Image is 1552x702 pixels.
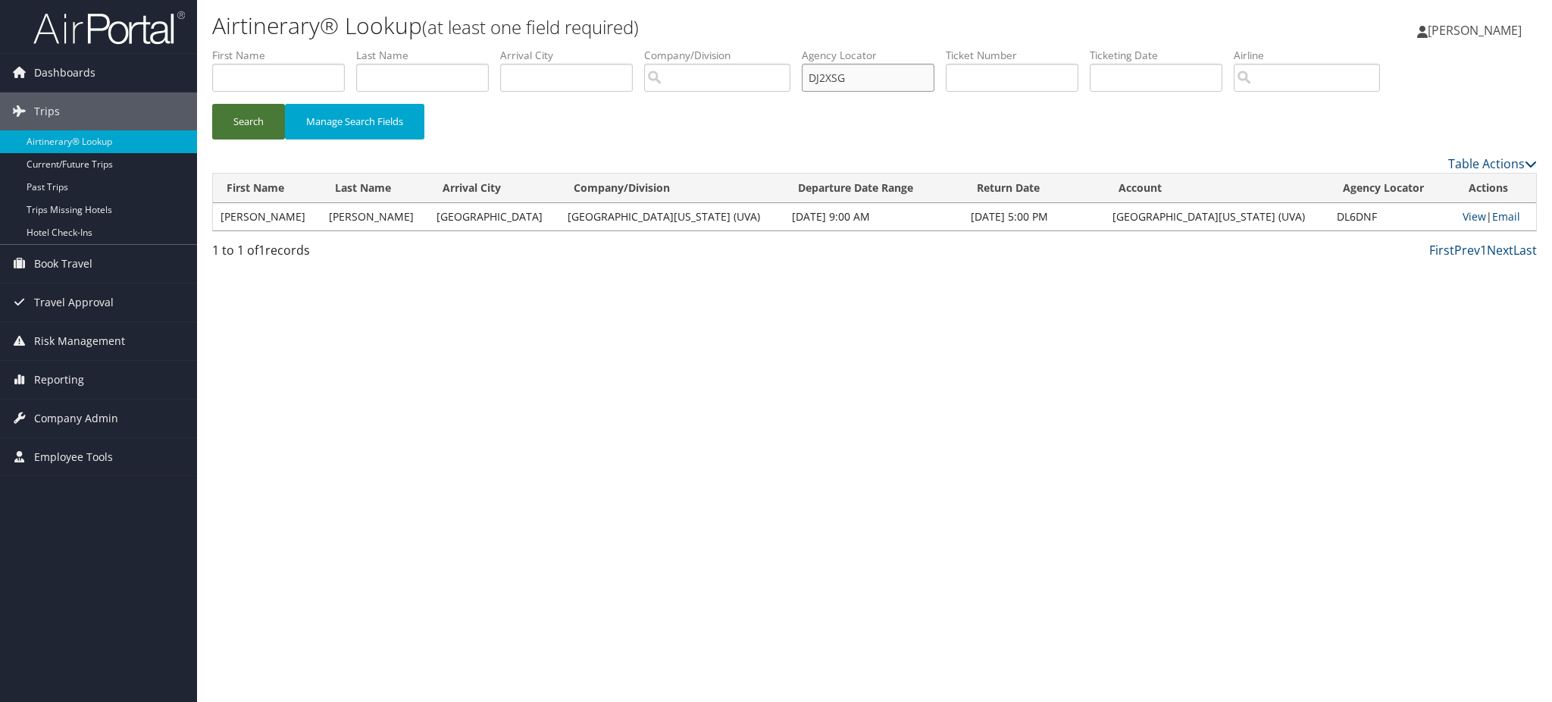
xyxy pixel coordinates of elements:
a: Prev [1454,242,1480,259]
th: First Name: activate to sort column ascending [213,174,321,203]
th: Company/Division [560,174,784,203]
a: Last [1513,242,1537,259]
a: Email [1492,209,1520,224]
th: Last Name: activate to sort column ascending [321,174,430,203]
span: Travel Approval [34,284,114,321]
span: Reporting [34,361,84,399]
h1: Airtinerary® Lookup [212,10,1095,42]
label: Ticketing Date [1090,48,1234,63]
td: [DATE] 9:00 AM [784,203,963,230]
span: [PERSON_NAME] [1428,22,1522,39]
label: Agency Locator [802,48,946,63]
td: [PERSON_NAME] [213,203,321,230]
td: [GEOGRAPHIC_DATA][US_STATE] (UVA) [1105,203,1329,230]
span: Trips [34,92,60,130]
a: Next [1487,242,1513,259]
a: View [1463,209,1486,224]
span: Risk Management [34,322,125,360]
td: [GEOGRAPHIC_DATA][US_STATE] (UVA) [560,203,784,230]
span: Company Admin [34,400,118,437]
label: Arrival City [500,48,644,63]
th: Agency Locator: activate to sort column ascending [1329,174,1455,203]
label: First Name [212,48,356,63]
button: Search [212,104,285,139]
th: Account: activate to sort column ascending [1105,174,1329,203]
span: Book Travel [34,245,92,283]
td: DL6DNF [1329,203,1455,230]
th: Departure Date Range: activate to sort column ascending [784,174,963,203]
a: 1 [1480,242,1487,259]
span: Employee Tools [34,438,113,476]
a: Table Actions [1448,155,1537,172]
label: Last Name [356,48,500,63]
div: 1 to 1 of records [212,241,527,267]
th: Actions [1455,174,1536,203]
a: [PERSON_NAME] [1417,8,1537,53]
small: (at least one field required) [422,14,639,39]
th: Return Date: activate to sort column ascending [963,174,1105,203]
td: [DATE] 5:00 PM [963,203,1105,230]
label: Ticket Number [946,48,1090,63]
span: Dashboards [34,54,95,92]
td: | [1455,203,1536,230]
img: airportal-logo.png [33,10,185,45]
span: 1 [258,242,265,259]
th: Arrival City: activate to sort column ascending [429,174,560,203]
label: Airline [1234,48,1391,63]
td: [PERSON_NAME] [321,203,430,230]
td: [GEOGRAPHIC_DATA] [429,203,560,230]
button: Manage Search Fields [285,104,424,139]
a: First [1429,242,1454,259]
label: Company/Division [644,48,802,63]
